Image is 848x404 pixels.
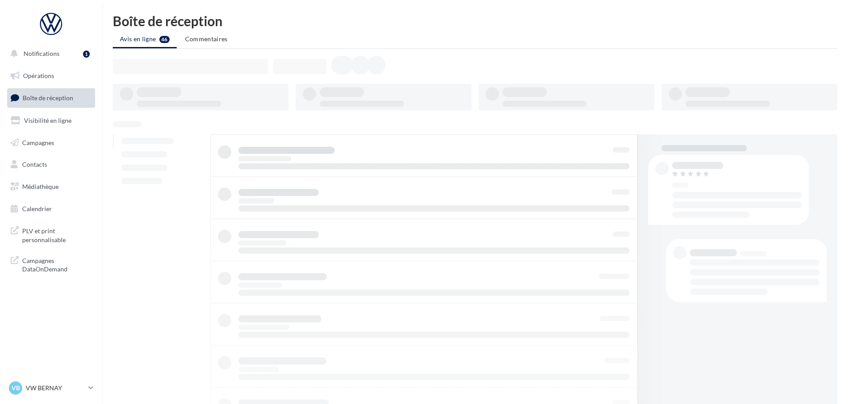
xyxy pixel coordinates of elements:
a: Calendrier [5,200,97,218]
a: Visibilité en ligne [5,111,97,130]
a: Opérations [5,67,97,85]
span: Médiathèque [22,183,59,190]
span: Opérations [23,72,54,79]
a: Campagnes DataOnDemand [5,251,97,277]
span: Campagnes DataOnDemand [22,255,91,274]
button: Notifications 1 [5,44,93,63]
span: Contacts [22,161,47,168]
a: Médiathèque [5,177,97,196]
a: Boîte de réception [5,88,97,107]
div: 1 [83,51,90,58]
span: PLV et print personnalisable [22,225,91,244]
span: Calendrier [22,205,52,212]
a: VB VW BERNAY [7,380,95,396]
a: Contacts [5,155,97,174]
span: Notifications [24,50,59,57]
span: VB [12,384,20,392]
span: Boîte de réception [23,94,73,102]
a: Campagnes [5,133,97,152]
p: VW BERNAY [26,384,85,392]
span: Visibilité en ligne [24,117,71,124]
div: Boîte de réception [113,14,837,27]
span: Commentaires [185,35,228,43]
span: Campagnes [22,138,54,146]
a: PLV et print personnalisable [5,221,97,247]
